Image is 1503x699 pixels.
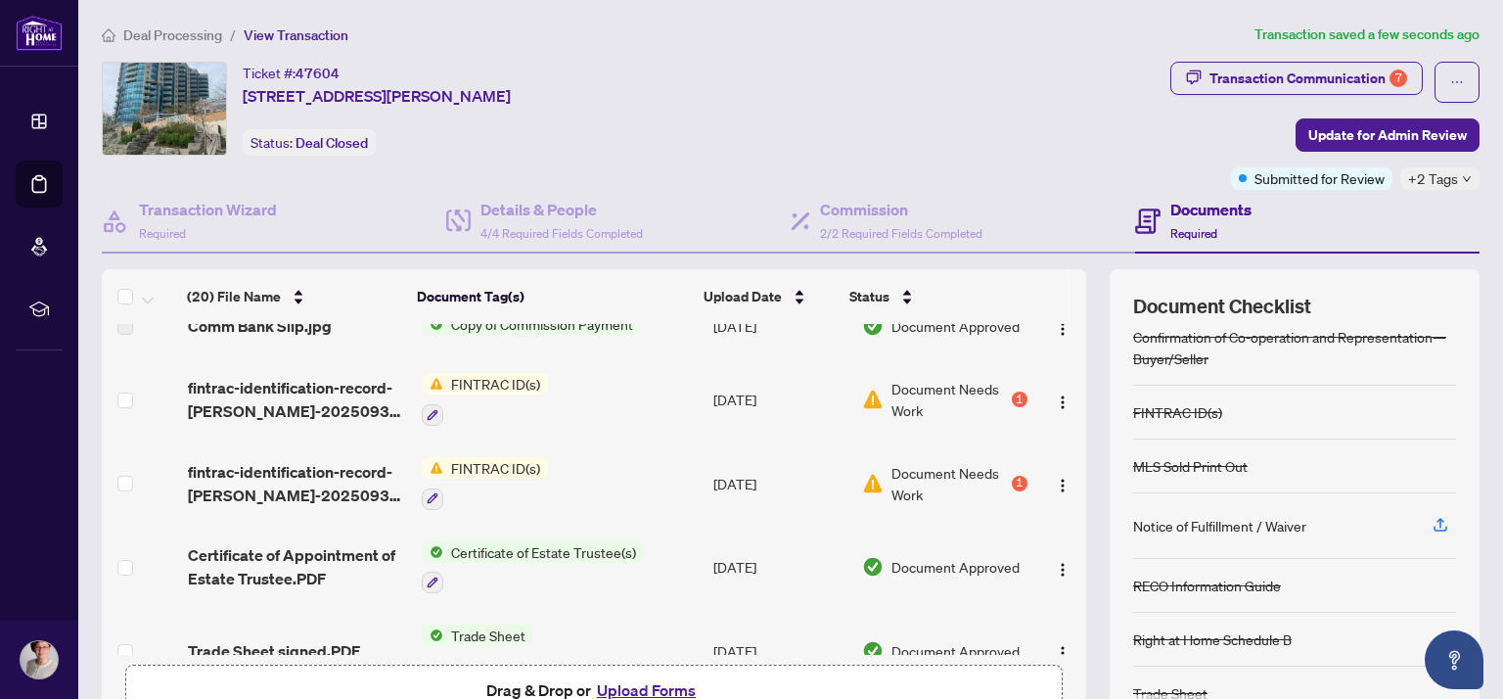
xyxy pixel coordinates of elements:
[1133,575,1281,596] div: RECO Information Guide
[422,313,641,335] button: Status IconCopy of Commission Payment
[1133,401,1222,423] div: FINTRAC ID(s)
[862,640,884,662] img: Document Status
[704,286,782,307] span: Upload Date
[1047,468,1078,499] button: Logo
[1209,63,1407,94] div: Transaction Communication
[1254,23,1480,46] article: Transaction saved a few seconds ago
[1055,645,1070,661] img: Logo
[480,198,643,221] h4: Details & People
[188,376,406,423] span: fintrac-identification-record-[PERSON_NAME]-20250930-154608.pdf
[891,640,1020,662] span: Document Approved
[1133,515,1306,536] div: Notice of Fulfillment / Waiver
[21,641,58,678] img: Profile Icon
[891,315,1020,337] span: Document Approved
[1055,321,1070,337] img: Logo
[422,625,533,677] button: Status IconTrade Sheet
[1012,392,1027,407] div: 1
[139,198,277,221] h4: Transaction Wizard
[1425,630,1483,689] button: Open asap
[1133,455,1248,477] div: MLS Sold Print Out
[1133,629,1292,650] div: Right at Home Schedule B
[188,543,406,590] span: Certificate of Appointment of Estate Trustee.PDF
[891,556,1020,578] span: Document Approved
[123,26,222,44] span: Deal Processing
[1047,635,1078,667] button: Logo
[706,295,854,357] td: [DATE]
[422,541,644,594] button: Status IconCertificate of Estate Trustee(s)
[16,15,63,51] img: logo
[820,226,982,241] span: 2/2 Required Fields Completed
[1047,384,1078,415] button: Logo
[139,226,186,241] span: Required
[1133,326,1456,369] div: Confirmation of Co-operation and Representation—Buyer/Seller
[891,462,1007,505] span: Document Needs Work
[862,389,884,410] img: Document Status
[102,28,115,42] span: home
[1170,198,1252,221] h4: Documents
[443,373,548,395] span: FINTRAC ID(s)
[480,226,643,241] span: 4/4 Required Fields Completed
[422,457,548,510] button: Status IconFINTRAC ID(s)
[296,65,340,82] span: 47604
[422,541,443,563] img: Status Icon
[1389,70,1407,87] div: 7
[443,457,548,479] span: FINTRAC ID(s)
[862,556,884,578] img: Document Status
[443,541,644,563] span: Certificate of Estate Trustee(s)
[862,315,884,337] img: Document Status
[443,313,641,335] span: Copy of Commission Payment
[862,473,884,494] img: Document Status
[1047,310,1078,342] button: Logo
[409,269,696,324] th: Document Tag(s)
[849,286,889,307] span: Status
[188,460,406,507] span: fintrac-identification-record-[PERSON_NAME]-20250930-154642.pdf
[422,457,443,479] img: Status Icon
[422,373,548,426] button: Status IconFINTRAC ID(s)
[891,378,1007,421] span: Document Needs Work
[1047,551,1078,582] button: Logo
[243,129,376,156] div: Status:
[443,625,533,646] span: Trade Sheet
[1450,75,1464,89] span: ellipsis
[1170,226,1217,241] span: Required
[1055,562,1070,578] img: Logo
[1055,395,1070,410] img: Logo
[103,63,226,155] img: IMG-S12147962_1.jpg
[243,62,340,84] div: Ticket #:
[244,26,348,44] span: View Transaction
[696,269,842,324] th: Upload Date
[820,198,982,221] h4: Commission
[706,442,854,526] td: [DATE]
[1296,118,1480,152] button: Update for Admin Review
[706,609,854,693] td: [DATE]
[706,357,854,442] td: [DATE]
[422,313,443,335] img: Status Icon
[243,84,511,108] span: [STREET_ADDRESS][PERSON_NAME]
[706,526,854,610] td: [DATE]
[1133,293,1311,320] span: Document Checklist
[1308,119,1467,151] span: Update for Admin Review
[1170,62,1423,95] button: Transaction Communication7
[1254,167,1385,189] span: Submitted for Review
[188,639,360,663] span: Trade Sheet signed.PDF
[1012,476,1027,491] div: 1
[188,314,332,338] span: Comm Bank Slip.jpg
[187,286,281,307] span: (20) File Name
[422,625,443,646] img: Status Icon
[296,134,368,152] span: Deal Closed
[842,269,1019,324] th: Status
[1055,478,1070,493] img: Logo
[230,23,236,46] li: /
[179,269,409,324] th: (20) File Name
[1462,174,1472,184] span: down
[422,373,443,395] img: Status Icon
[1408,167,1458,190] span: +2 Tags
